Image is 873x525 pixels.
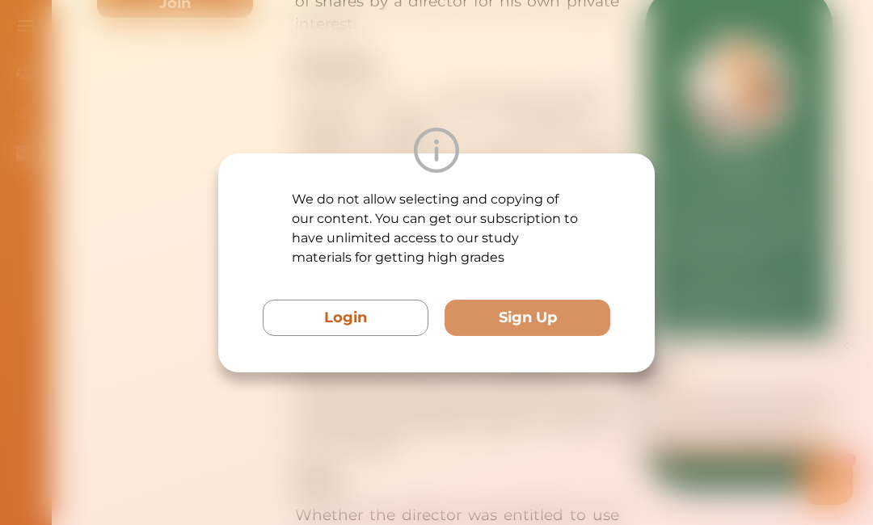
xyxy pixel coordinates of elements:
button: Login [263,300,428,336]
span: 👋 [193,55,208,71]
span: 🌟 [323,86,337,103]
button: Sign Up [445,300,610,336]
p: We do not allow selecting and copying of our content. You can get our subscription to have unlimi... [292,190,581,267]
div: Nini [182,27,200,43]
i: 1 [358,120,371,132]
p: Hey there If you have any questions, I'm here to help! Just text back 'Hi' and choose from the fo... [141,55,356,103]
img: Nini [141,16,172,47]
